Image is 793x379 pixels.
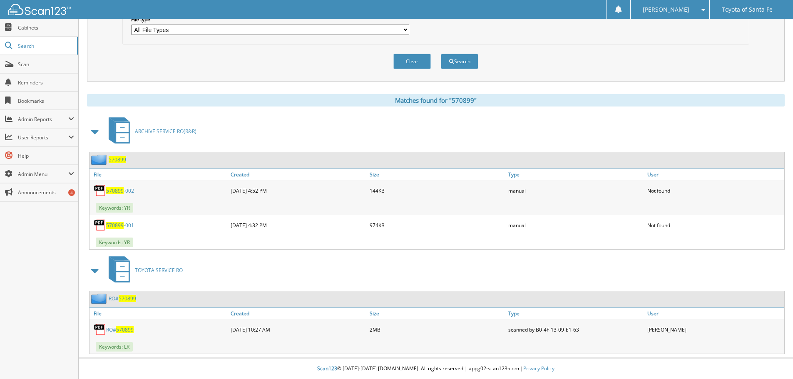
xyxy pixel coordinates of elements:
[368,169,507,180] a: Size
[18,152,74,159] span: Help
[109,156,126,163] a: 570899
[135,267,183,274] span: TOYOTA SERVICE RO
[506,321,645,338] div: scanned by B0-4F-13-09-E1-63
[643,7,689,12] span: [PERSON_NAME]
[645,182,784,199] div: Not found
[229,217,368,233] div: [DATE] 4:32 PM
[506,169,645,180] a: Type
[229,308,368,319] a: Created
[18,61,74,68] span: Scan
[18,171,68,178] span: Admin Menu
[96,342,133,352] span: Keywords: LR
[368,182,507,199] div: 144KB
[119,295,136,302] span: 570899
[18,116,68,123] span: Admin Reports
[87,94,785,107] div: Matches found for "570899"
[506,182,645,199] div: manual
[104,254,183,287] a: TOYOTA SERVICE RO
[229,321,368,338] div: [DATE] 10:27 AM
[229,182,368,199] div: [DATE] 4:52 PM
[104,115,196,148] a: ARCHIVE SERVICE RO(R&R)
[18,79,74,86] span: Reminders
[8,4,71,15] img: scan123-logo-white.svg
[135,128,196,135] span: ARCHIVE SERVICE RO(R&R)
[106,326,134,333] a: RO#570899
[91,293,109,304] img: folder2.png
[506,217,645,233] div: manual
[131,16,409,23] label: File type
[18,97,74,104] span: Bookmarks
[106,187,134,194] a: 570899-002
[18,189,74,196] span: Announcements
[645,321,784,338] div: [PERSON_NAME]
[116,326,134,333] span: 570899
[79,359,793,379] div: © [DATE]-[DATE] [DOMAIN_NAME]. All rights reserved | appg02-scan123-com |
[368,217,507,233] div: 974KB
[89,169,229,180] a: File
[106,222,134,229] a: 570899-001
[722,7,773,12] span: Toyota of Santa Fe
[91,154,109,165] img: folder2.png
[18,42,73,50] span: Search
[94,219,106,231] img: PDF.png
[18,24,74,31] span: Cabinets
[645,308,784,319] a: User
[393,54,431,69] button: Clear
[94,323,106,336] img: PDF.png
[523,365,554,372] a: Privacy Policy
[68,189,75,196] div: 4
[645,169,784,180] a: User
[94,184,106,197] img: PDF.png
[506,308,645,319] a: Type
[368,321,507,338] div: 2MB
[106,187,124,194] span: 570899
[106,222,124,229] span: 570899
[368,308,507,319] a: Size
[645,217,784,233] div: Not found
[96,203,133,213] span: Keywords: YR
[317,365,337,372] span: Scan123
[89,308,229,319] a: File
[441,54,478,69] button: Search
[18,134,68,141] span: User Reports
[751,339,793,379] iframe: Chat Widget
[109,295,136,302] a: RO#570899
[229,169,368,180] a: Created
[96,238,133,247] span: Keywords: YR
